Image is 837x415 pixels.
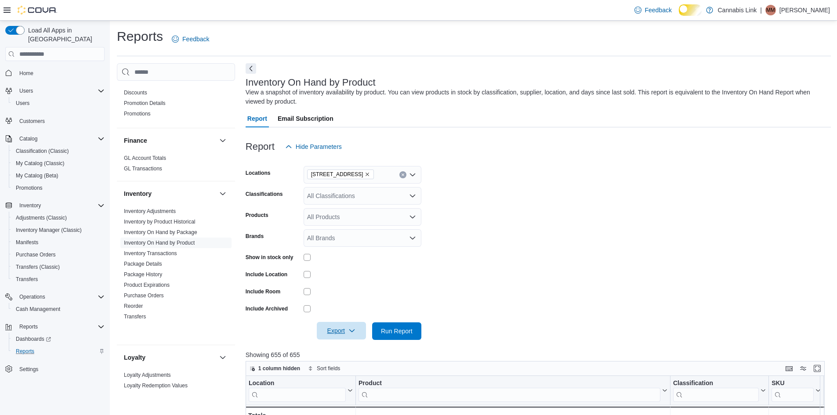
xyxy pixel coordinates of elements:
span: Transfers [12,274,105,285]
label: Include Location [246,271,287,278]
span: Inventory Adjustments [124,208,176,215]
button: Classification (Classic) [9,145,108,157]
span: Transfers [16,276,38,283]
a: Product Expirations [124,282,170,288]
span: Promotion Details [124,100,166,107]
p: Cannabis Link [717,5,757,15]
a: Cash Management [12,304,64,314]
span: Customers [16,115,105,126]
span: Inventory On Hand by Package [124,229,197,236]
div: Loyalty [117,370,235,398]
button: Open list of options [409,171,416,178]
span: GL Transactions [124,165,162,172]
button: Customers [2,115,108,127]
span: My Catalog (Classic) [16,160,65,167]
span: Reports [16,321,105,332]
a: Transfers [124,314,146,320]
a: My Catalog (Classic) [12,158,68,169]
span: Manifests [12,237,105,248]
button: Sort fields [304,363,344,374]
a: Inventory Adjustments [124,208,176,214]
span: Classification (Classic) [16,148,69,155]
button: Users [2,85,108,97]
div: Discounts & Promotions [117,87,235,128]
span: Load All Apps in [GEOGRAPHIC_DATA] [25,26,105,43]
button: Home [2,66,108,79]
span: Purchase Orders [12,249,105,260]
span: Feedback [182,35,209,43]
a: Reorder [124,303,143,309]
a: Reports [12,346,38,357]
a: Inventory Manager (Classic) [12,225,85,235]
p: | [760,5,762,15]
span: Inventory by Product Historical [124,218,196,225]
span: Run Report [381,327,413,336]
span: Adjustments (Classic) [16,214,67,221]
div: Classification [673,379,759,402]
label: Include Archived [246,305,288,312]
span: Manifests [16,239,38,246]
span: Purchase Orders [16,251,56,258]
a: GL Account Totals [124,155,166,161]
span: Inventory On Hand by Product [124,239,195,246]
button: Hide Parameters [282,138,345,155]
button: SKU [772,379,821,402]
button: Transfers [9,273,108,285]
button: Finance [217,135,228,146]
span: Reports [12,346,105,357]
label: Classifications [246,191,283,198]
div: Michelle Morrison [765,5,776,15]
button: Transfers (Classic) [9,261,108,273]
label: Locations [246,170,271,177]
span: Users [12,98,105,108]
a: Dashboards [9,333,108,345]
button: Catalog [16,134,41,144]
span: 1 column hidden [258,365,300,372]
a: Package Details [124,261,162,267]
button: Run Report [372,322,421,340]
div: Finance [117,153,235,181]
h3: Inventory [124,189,152,198]
button: Keyboard shortcuts [784,363,794,374]
span: Transfers (Classic) [16,263,60,271]
h3: Finance [124,136,147,145]
a: Transfers (Classic) [12,262,63,272]
span: Catalog [16,134,105,144]
span: Inventory Manager (Classic) [16,227,82,234]
div: SKU URL [772,379,814,402]
input: Dark Mode [679,4,702,16]
div: Location [249,379,346,388]
span: Settings [16,364,105,375]
label: Show in stock only [246,254,293,261]
button: Classification [673,379,766,402]
button: Inventory Manager (Classic) [9,224,108,236]
span: Loyalty Adjustments [124,372,171,379]
a: Adjustments (Classic) [12,213,70,223]
span: Package Details [124,260,162,267]
span: Export [322,322,361,339]
button: My Catalog (Classic) [9,157,108,170]
span: Customers [19,118,45,125]
button: Promotions [9,182,108,194]
button: Purchase Orders [9,249,108,261]
nav: Complex example [5,63,105,398]
div: Location [249,379,346,402]
span: Dashboards [12,334,105,344]
p: Showing 655 of 655 [246,350,831,359]
span: Sort fields [317,365,340,372]
a: My Catalog (Beta) [12,170,62,181]
button: Adjustments (Classic) [9,212,108,224]
button: My Catalog (Beta) [9,170,108,182]
button: Product [359,379,667,402]
h3: Loyalty [124,353,145,362]
button: Manifests [9,236,108,249]
span: My Catalog (Beta) [16,172,58,179]
button: Operations [16,292,49,302]
a: Inventory Transactions [124,250,177,256]
a: Users [12,98,33,108]
span: Home [16,67,105,78]
a: Classification (Classic) [12,146,72,156]
span: Promotions [12,183,105,193]
a: Settings [16,364,42,375]
h1: Reports [117,28,163,45]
